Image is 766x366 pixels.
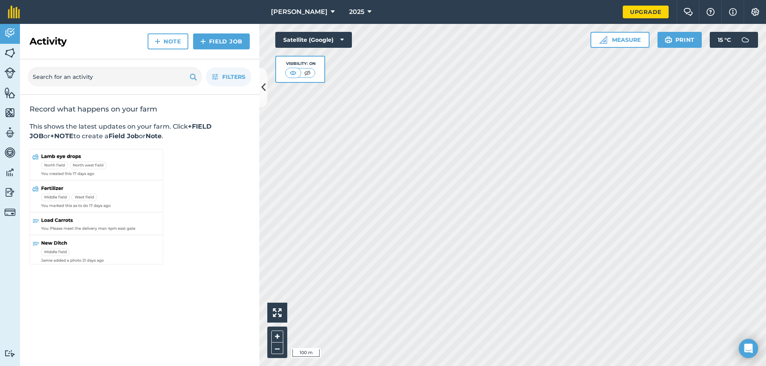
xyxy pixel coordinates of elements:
[599,36,607,44] img: Ruler icon
[271,343,283,354] button: –
[4,47,16,59] img: svg+xml;base64,PHN2ZyB4bWxucz0iaHR0cDovL3d3dy53My5vcmcvMjAwMC9zdmciIHdpZHRoPSI1NiIgaGVpZ2h0PSI2MC...
[4,67,16,78] img: svg+xml;base64,PD94bWwgdmVyc2lvbj0iMS4wIiBlbmNvZGluZz0idXRmLTgiPz4KPCEtLSBHZW5lcmF0b3I6IEFkb2JlIE...
[30,35,67,48] h2: Activity
[739,339,758,358] div: Open Intercom Messenger
[30,104,250,114] h2: Record what happens on your farm
[706,8,715,16] img: A question mark icon
[193,33,250,49] a: Field Job
[718,32,731,48] span: 15 ° C
[750,8,760,16] img: A cog icon
[729,7,737,17] img: svg+xml;base64,PHN2ZyB4bWxucz0iaHR0cDovL3d3dy53My5vcmcvMjAwMC9zdmciIHdpZHRoPSIxNyIgaGVpZ2h0PSIxNy...
[155,37,160,46] img: svg+xml;base64,PHN2ZyB4bWxucz0iaHR0cDovL3d3dy53My5vcmcvMjAwMC9zdmciIHdpZHRoPSIxNCIgaGVpZ2h0PSIyNC...
[4,350,16,357] img: svg+xml;base64,PD94bWwgdmVyc2lvbj0iMS4wIiBlbmNvZGluZz0idXRmLTgiPz4KPCEtLSBHZW5lcmF0b3I6IEFkb2JlIE...
[148,33,188,49] a: Note
[206,67,251,86] button: Filters
[4,87,16,99] img: svg+xml;base64,PHN2ZyB4bWxucz0iaHR0cDovL3d3dy53My5vcmcvMjAwMC9zdmciIHdpZHRoPSI1NiIgaGVpZ2h0PSI2MC...
[623,6,669,18] a: Upgrade
[4,166,16,178] img: svg+xml;base64,PD94bWwgdmVyc2lvbj0iMS4wIiBlbmNvZGluZz0idXRmLTgiPz4KPCEtLSBHZW5lcmF0b3I6IEFkb2JlIE...
[349,7,364,17] span: 2025
[200,37,206,46] img: svg+xml;base64,PHN2ZyB4bWxucz0iaHR0cDovL3d3dy53My5vcmcvMjAwMC9zdmciIHdpZHRoPSIxNCIgaGVpZ2h0PSIyNC...
[4,186,16,198] img: svg+xml;base64,PD94bWwgdmVyc2lvbj0iMS4wIiBlbmNvZGluZz0idXRmLTgiPz4KPCEtLSBHZW5lcmF0b3I6IEFkb2JlIE...
[271,331,283,343] button: +
[285,61,316,67] div: Visibility: On
[590,32,650,48] button: Measure
[109,132,139,140] strong: Field Job
[4,147,16,159] img: svg+xml;base64,PD94bWwgdmVyc2lvbj0iMS4wIiBlbmNvZGluZz0idXRmLTgiPz4KPCEtLSBHZW5lcmF0b3I6IEFkb2JlIE...
[4,27,16,39] img: svg+xml;base64,PD94bWwgdmVyc2lvbj0iMS4wIiBlbmNvZGluZz0idXRmLTgiPz4KPCEtLSBHZW5lcmF0b3I6IEFkb2JlIE...
[4,127,16,139] img: svg+xml;base64,PD94bWwgdmVyc2lvbj0iMS4wIiBlbmNvZGluZz0idXRmLTgiPz4KPCEtLSBHZW5lcmF0b3I6IEFkb2JlIE...
[683,8,693,16] img: Two speech bubbles overlapping with the left bubble in the forefront
[275,32,352,48] button: Satellite (Google)
[4,107,16,119] img: svg+xml;base64,PHN2ZyB4bWxucz0iaHR0cDovL3d3dy53My5vcmcvMjAwMC9zdmciIHdpZHRoPSI1NiIgaGVpZ2h0PSI2MC...
[273,308,282,317] img: Four arrows, one pointing top left, one top right, one bottom right and the last bottom left
[710,32,758,48] button: 15 °C
[28,67,202,86] input: Search for an activity
[657,32,702,48] button: Print
[737,32,753,48] img: svg+xml;base64,PD94bWwgdmVyc2lvbj0iMS4wIiBlbmNvZGluZz0idXRmLTgiPz4KPCEtLSBHZW5lcmF0b3I6IEFkb2JlIE...
[302,69,312,77] img: svg+xml;base64,PHN2ZyB4bWxucz0iaHR0cDovL3d3dy53My5vcmcvMjAwMC9zdmciIHdpZHRoPSI1MCIgaGVpZ2h0PSI0MC...
[30,122,250,141] p: This shows the latest updates on your farm. Click or to create a or .
[146,132,162,140] strong: Note
[288,69,298,77] img: svg+xml;base64,PHN2ZyB4bWxucz0iaHR0cDovL3d3dy53My5vcmcvMjAwMC9zdmciIHdpZHRoPSI1MCIgaGVpZ2h0PSI0MC...
[222,72,245,81] span: Filters
[4,207,16,218] img: svg+xml;base64,PD94bWwgdmVyc2lvbj0iMS4wIiBlbmNvZGluZz0idXRmLTgiPz4KPCEtLSBHZW5lcmF0b3I6IEFkb2JlIE...
[190,72,197,82] img: svg+xml;base64,PHN2ZyB4bWxucz0iaHR0cDovL3d3dy53My5vcmcvMjAwMC9zdmciIHdpZHRoPSIxOSIgaGVpZ2h0PSIyNC...
[665,35,672,45] img: svg+xml;base64,PHN2ZyB4bWxucz0iaHR0cDovL3d3dy53My5vcmcvMjAwMC9zdmciIHdpZHRoPSIxOSIgaGVpZ2h0PSIyNC...
[8,6,20,18] img: fieldmargin Logo
[50,132,73,140] strong: +NOTE
[271,7,328,17] span: [PERSON_NAME]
